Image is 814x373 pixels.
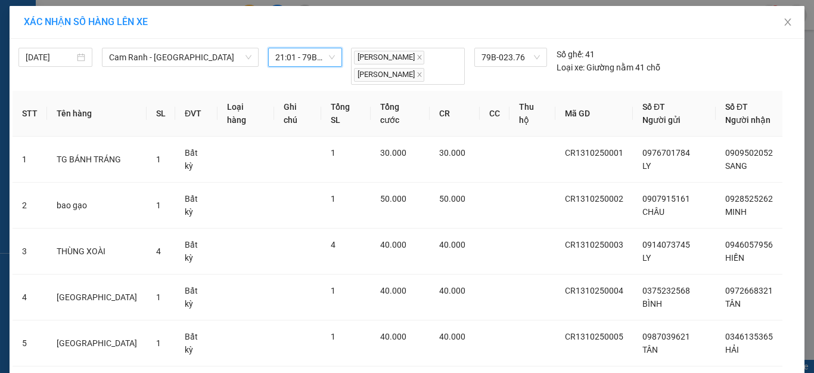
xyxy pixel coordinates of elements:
[218,91,274,137] th: Loại hàng
[439,194,465,204] span: 50.000
[13,320,47,366] td: 5
[156,338,161,348] span: 1
[47,275,147,320] td: [GEOGRAPHIC_DATA]
[109,48,251,66] span: Cam Ranh - Sài Gòn
[439,240,465,249] span: 40.000
[642,102,665,112] span: Số ĐT
[331,332,335,341] span: 1
[275,48,335,66] span: 21:01 - 79B-023.76
[725,115,770,125] span: Người nhận
[380,148,406,158] span: 30.000
[417,72,422,78] span: close
[642,253,651,263] span: LY
[147,91,175,137] th: SL
[47,91,147,137] th: Tên hàng
[380,286,406,295] span: 40.000
[156,155,161,164] span: 1
[26,51,74,64] input: 13/10/2025
[509,91,555,137] th: Thu hộ
[725,102,748,112] span: Số ĐT
[481,48,540,66] span: 79B-023.76
[47,229,147,275] td: THÙNG XOÀI
[417,54,422,60] span: close
[380,240,406,249] span: 40.000
[13,91,47,137] th: STT
[642,286,690,295] span: 0375232568
[642,161,651,171] span: LY
[725,240,773,249] span: 0946057956
[371,91,430,137] th: Tổng cước
[245,54,252,61] span: down
[725,207,747,217] span: MINH
[331,194,335,204] span: 1
[565,148,623,158] span: CR1310250001
[642,332,690,341] span: 0987039621
[557,61,585,74] span: Loại xe:
[175,275,218,320] td: Bất kỳ
[725,332,773,341] span: 0346135365
[557,48,583,61] span: Số ghế:
[642,115,681,125] span: Người gửi
[565,286,623,295] span: CR1310250004
[725,161,747,171] span: SANG
[47,137,147,183] td: TG BÁNH TRÁNG
[331,240,335,249] span: 4
[430,91,480,137] th: CR
[47,183,147,229] td: bao gạo
[565,332,623,341] span: CR1310250005
[642,299,662,309] span: BÌNH
[156,246,161,256] span: 4
[13,229,47,275] td: 3
[380,194,406,204] span: 50.000
[175,137,218,183] td: Bất kỳ
[331,148,335,158] span: 1
[354,51,424,64] span: [PERSON_NAME]
[642,207,664,217] span: CHÂU
[47,320,147,366] td: [GEOGRAPHIC_DATA]
[725,253,744,263] span: HIỀN
[439,286,465,295] span: 40.000
[642,240,690,249] span: 0914073745
[13,183,47,229] td: 2
[725,286,773,295] span: 0972668321
[175,183,218,229] td: Bất kỳ
[13,137,47,183] td: 1
[557,61,660,74] div: Giường nằm 41 chỗ
[725,345,739,354] span: HẢI
[642,345,658,354] span: TÂN
[175,91,218,137] th: ĐVT
[274,91,322,137] th: Ghi chú
[557,48,595,61] div: 41
[13,275,47,320] td: 4
[565,194,623,204] span: CR1310250002
[156,201,161,210] span: 1
[321,91,371,137] th: Tổng SL
[439,332,465,341] span: 40.000
[555,91,633,137] th: Mã GD
[24,16,148,27] span: XÁC NHẬN SỐ HÀNG LÊN XE
[642,148,690,158] span: 0976701784
[565,240,623,249] span: CR1310250003
[331,286,335,295] span: 1
[175,229,218,275] td: Bất kỳ
[725,299,741,309] span: TÂN
[783,17,793,27] span: close
[725,148,773,158] span: 0909502052
[156,292,161,302] span: 1
[380,332,406,341] span: 40.000
[354,68,424,82] span: [PERSON_NAME]
[771,6,804,39] button: Close
[480,91,509,137] th: CC
[642,194,690,204] span: 0907915161
[175,320,218,366] td: Bất kỳ
[439,148,465,158] span: 30.000
[725,194,773,204] span: 0928525262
